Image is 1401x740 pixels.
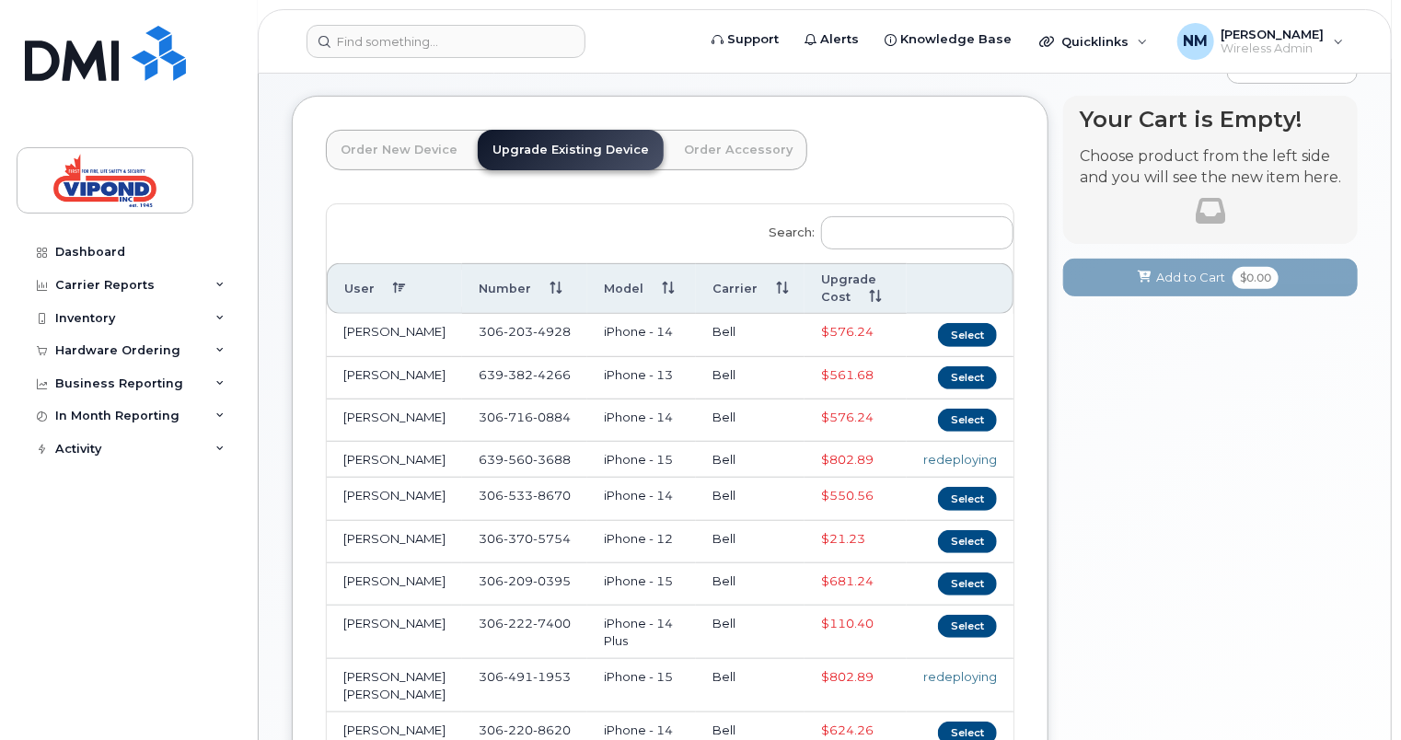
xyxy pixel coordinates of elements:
button: Add to Cart $0.00 [1063,259,1358,296]
td: [PERSON_NAME] [PERSON_NAME] [327,659,462,712]
div: redeploying [923,668,997,686]
button: Select [938,487,997,510]
th: Number: activate to sort column ascending [462,263,587,315]
div: Neil Mallette [1164,23,1357,60]
span: 491 [504,669,533,684]
span: Full Upgrade Eligibility Date 2028-01-24 [821,573,874,588]
td: Bell [696,659,805,712]
td: iPhone - 14 Plus [587,606,695,659]
span: Add to Cart [1156,269,1225,286]
span: 533 [504,488,533,503]
span: 0884 [533,410,571,424]
td: Bell [696,606,805,659]
span: 560 [504,452,533,467]
span: Alerts [820,30,859,49]
span: 306 [479,723,571,737]
span: 209 [504,573,533,588]
a: Alerts [792,21,872,58]
td: iPhone - 13 [587,357,695,399]
button: Select [938,572,997,595]
th: User: activate to sort column descending [327,263,462,315]
td: [PERSON_NAME] [327,399,462,442]
td: iPhone - 14 [587,399,695,442]
button: Select [938,323,997,346]
span: 220 [504,723,533,737]
span: Full Upgrade Eligibility Date 2027-08-30 [821,488,874,503]
label: Search: [758,204,1013,256]
span: 0395 [533,573,571,588]
span: 306 [479,531,571,546]
span: 639 [479,452,571,467]
span: 306 [479,324,571,339]
span: 4928 [533,324,571,339]
td: [PERSON_NAME] [327,314,462,356]
span: 4266 [533,367,571,382]
button: Select [938,530,997,553]
input: Find something... [307,25,585,58]
span: 306 [479,410,571,424]
span: 222 [504,616,533,630]
span: 306 [479,488,571,503]
span: 203 [504,324,533,339]
span: Full Upgrade Eligibility Date 2028-06-17 [821,669,874,684]
td: [PERSON_NAME] [327,606,462,659]
span: 8620 [533,723,571,737]
a: Upgrade Existing Device [478,130,664,170]
h4: Your Cart is Empty! [1080,107,1341,132]
a: Knowledge Base [872,21,1025,58]
td: Bell [696,478,805,520]
td: [PERSON_NAME] [327,478,462,520]
a: Order Accessory [669,130,807,170]
td: iPhone - 15 [587,563,695,606]
span: Support [727,30,779,49]
button: Select [938,615,997,638]
th: Carrier: activate to sort column ascending [696,263,805,315]
span: 5754 [533,531,571,546]
span: 306 [479,669,571,684]
span: 639 [479,367,571,382]
td: iPhone - 15 [587,442,695,479]
td: Bell [696,314,805,356]
span: 7400 [533,616,571,630]
span: 370 [504,531,533,546]
span: [PERSON_NAME] [1222,27,1325,41]
td: [PERSON_NAME] [327,442,462,479]
div: redeploying [923,451,997,468]
td: Bell [696,399,805,442]
span: Wireless Admin [1222,41,1325,56]
span: 3688 [533,452,571,467]
th: Upgrade Cost: activate to sort column ascending [805,263,907,315]
td: [PERSON_NAME] [327,521,462,563]
span: Full Upgrade Eligibility Date 2027-11-19 [821,723,874,737]
span: Full Upgrade Eligibility Date 2027-02-15 [821,367,874,382]
span: Full Upgrade Eligibility Date 2027-09-18 [821,324,874,339]
div: Quicklinks [1026,23,1161,60]
td: iPhone - 15 [587,659,695,712]
a: Support [699,21,792,58]
td: Bell [696,442,805,479]
span: NM [1183,30,1208,52]
td: Bell [696,357,805,399]
td: [PERSON_NAME] [327,563,462,606]
button: Select [938,366,997,389]
span: 306 [479,616,571,630]
span: 8670 [533,488,571,503]
span: Quicklinks [1061,34,1129,49]
button: Select [938,409,997,432]
span: 716 [504,410,533,424]
span: $0.00 [1233,267,1279,289]
td: Bell [696,563,805,606]
span: 382 [504,367,533,382]
a: Order New Device [326,130,472,170]
span: Full Upgrade Eligibility Date 2025-09-28 [821,531,865,546]
span: 306 [479,573,571,588]
input: Search: [821,216,1013,249]
td: iPhone - 14 [587,478,695,520]
td: [PERSON_NAME] [327,357,462,399]
th: Model: activate to sort column ascending [587,263,695,315]
span: Knowledge Base [900,30,1012,49]
p: Choose product from the left side and you will see the new item here. [1080,146,1341,189]
span: Full Upgrade Eligibility Date 2026-01-27 [821,616,874,630]
td: iPhone - 14 [587,314,695,356]
span: Full Upgrade Eligibility Date 2027-09-17 [821,410,874,424]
